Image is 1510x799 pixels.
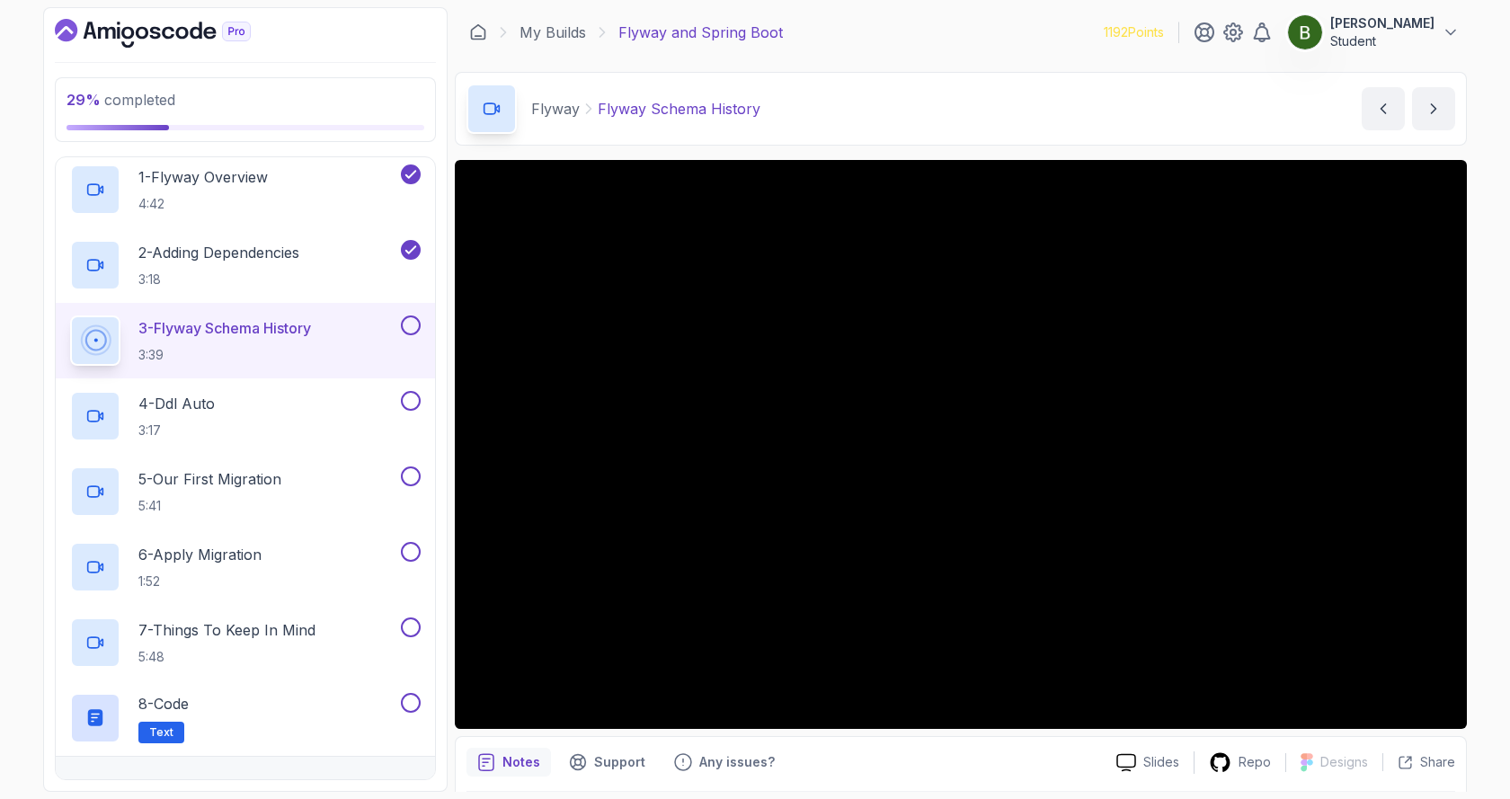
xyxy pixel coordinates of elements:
[1320,753,1368,771] p: Designs
[138,346,311,364] p: 3:39
[466,748,551,777] button: notes button
[1288,15,1322,49] img: user profile image
[138,648,315,666] p: 5:48
[55,19,292,48] a: Dashboard
[138,422,215,439] p: 3:17
[138,573,262,590] p: 1:52
[1104,23,1164,41] p: 1192 Points
[558,748,656,777] button: Support button
[520,22,586,43] a: My Builds
[138,195,268,213] p: 4:42
[70,542,421,592] button: 6-Apply Migration1:52
[1412,87,1455,130] button: next content
[594,753,645,771] p: Support
[1362,87,1405,130] button: previous content
[663,748,786,777] button: Feedback button
[67,91,101,109] span: 29 %
[138,544,262,565] p: 6 - Apply Migration
[138,619,315,641] p: 7 - Things To Keep In Mind
[70,775,155,796] h3: 4 - Exercise 1
[502,753,540,771] p: Notes
[70,617,421,668] button: 7-Things To Keep In Mind5:48
[138,497,281,515] p: 5:41
[469,23,487,41] a: Dashboard
[598,98,760,120] p: Flyway Schema History
[138,468,281,490] p: 5 - Our First Migration
[618,22,783,43] p: Flyway and Spring Boot
[1239,753,1271,771] p: Repo
[1102,753,1194,772] a: Slides
[70,164,421,215] button: 1-Flyway Overview4:42
[1330,14,1434,32] p: [PERSON_NAME]
[70,315,421,366] button: 3-Flyway Schema History3:39
[1330,32,1434,50] p: Student
[1195,751,1285,774] a: Repo
[70,240,421,290] button: 2-Adding Dependencies3:18
[149,725,173,740] span: Text
[455,160,1467,729] iframe: 3 - Flyway Schema History
[138,166,268,188] p: 1 - Flyway Overview
[70,466,421,517] button: 5-Our First Migration5:41
[1143,753,1179,771] p: Slides
[67,91,175,109] span: completed
[138,317,311,339] p: 3 - Flyway Schema History
[531,98,580,120] p: Flyway
[1420,753,1455,771] p: Share
[1382,753,1455,771] button: Share
[138,393,215,414] p: 4 - Ddl Auto
[138,271,299,289] p: 3:18
[138,693,189,715] p: 8 - Code
[138,242,299,263] p: 2 - Adding Dependencies
[699,753,775,771] p: Any issues?
[1287,14,1460,50] button: user profile image[PERSON_NAME]Student
[70,693,421,743] button: 8-CodeText
[70,391,421,441] button: 4-Ddl Auto3:17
